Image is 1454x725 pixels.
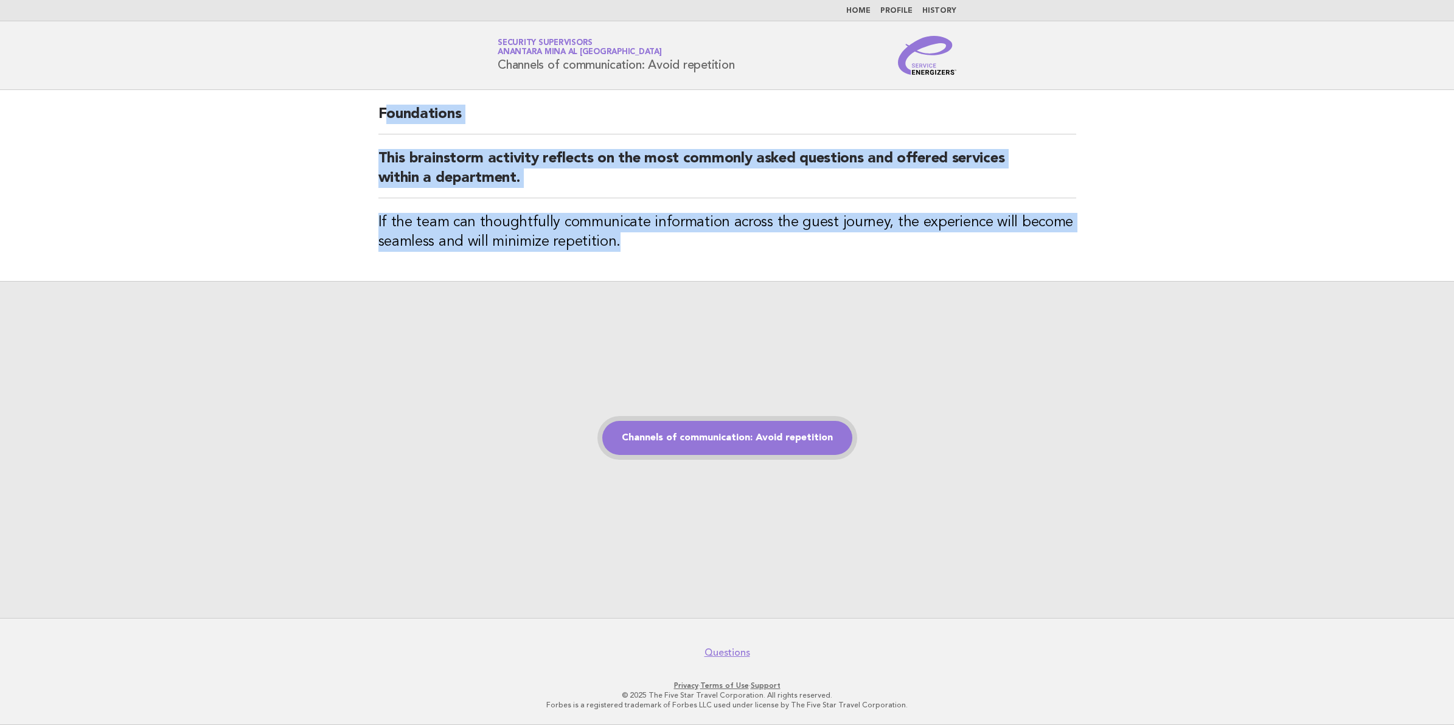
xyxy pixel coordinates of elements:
span: Anantara Mina al [GEOGRAPHIC_DATA] [498,49,662,57]
h2: This brainstorm activity reflects on the most commonly asked questions and offered services withi... [378,149,1076,198]
h2: Foundations [378,105,1076,134]
h1: Channels of communication: Avoid repetition [498,40,734,71]
a: Privacy [674,681,698,690]
img: Service Energizers [898,36,956,75]
a: History [922,7,956,15]
a: Questions [704,647,750,659]
h3: If the team can thoughtfully communicate information across the guest journey, the experience wil... [378,213,1076,252]
a: Security SupervisorsAnantara Mina al [GEOGRAPHIC_DATA] [498,39,662,56]
p: © 2025 The Five Star Travel Corporation. All rights reserved. [355,690,1099,700]
p: Forbes is a registered trademark of Forbes LLC used under license by The Five Star Travel Corpora... [355,700,1099,710]
a: Channels of communication: Avoid repetition [602,421,852,455]
a: Home [846,7,871,15]
a: Support [751,681,781,690]
a: Profile [880,7,913,15]
p: · · [355,681,1099,690]
a: Terms of Use [700,681,749,690]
